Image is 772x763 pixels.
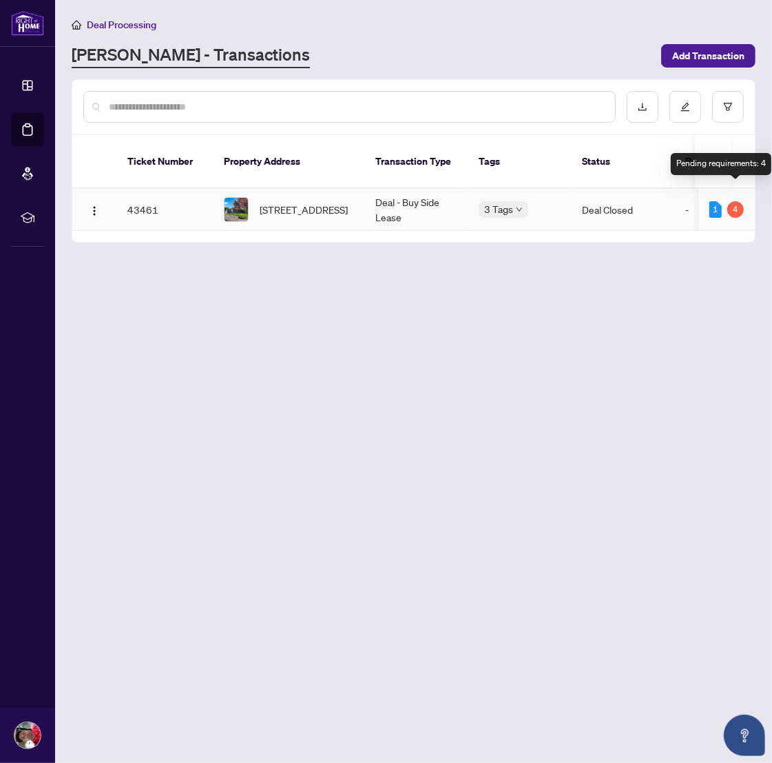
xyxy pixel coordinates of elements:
[225,198,248,221] img: thumbnail-img
[638,102,647,112] span: download
[571,135,674,189] th: Status
[11,10,44,36] img: logo
[671,153,771,175] div: Pending requirements: 4
[516,206,523,213] span: down
[680,102,690,112] span: edit
[627,91,658,123] button: download
[724,715,765,756] button: Open asap
[723,102,733,112] span: filter
[727,201,744,218] div: 4
[712,91,744,123] button: filter
[72,20,81,30] span: home
[571,189,674,231] td: Deal Closed
[260,202,348,217] span: [STREET_ADDRESS]
[116,135,213,189] th: Ticket Number
[72,43,310,68] a: [PERSON_NAME] - Transactions
[14,722,41,749] img: Profile Icon
[364,135,468,189] th: Transaction Type
[364,189,468,231] td: Deal - Buy Side Lease
[468,135,571,189] th: Tags
[669,91,701,123] button: edit
[672,45,744,67] span: Add Transaction
[484,201,513,217] span: 3 Tags
[674,189,757,231] td: -
[709,201,722,218] div: 1
[87,19,156,31] span: Deal Processing
[83,199,105,221] button: Logo
[661,44,755,68] button: Add Transaction
[674,135,757,189] th: Project Name
[116,189,213,231] td: 43461
[213,135,364,189] th: Property Address
[89,205,100,216] img: Logo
